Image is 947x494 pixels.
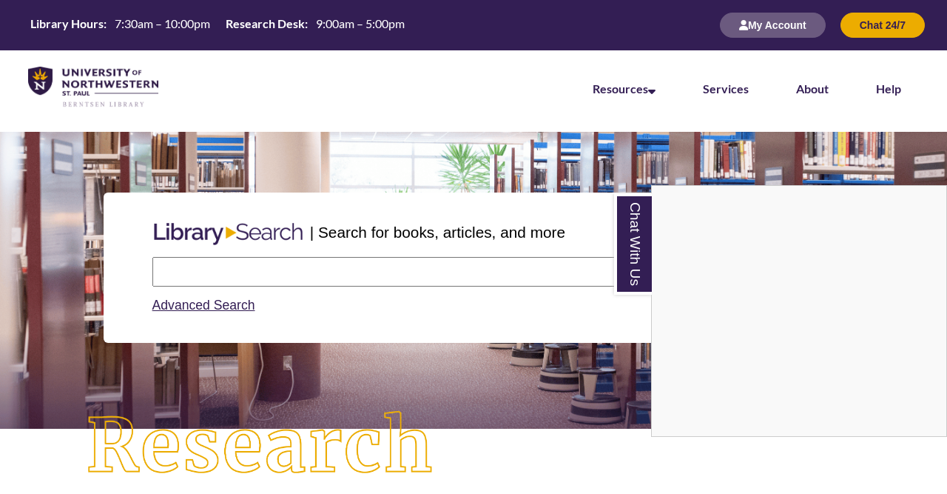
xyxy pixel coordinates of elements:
img: UNWSP Library Logo [28,67,158,108]
a: Services [703,81,749,96]
iframe: Chat Widget [652,186,946,436]
a: Resources [593,81,656,96]
a: Chat With Us [614,193,652,295]
div: Chat With Us [651,185,947,437]
a: Help [876,81,901,96]
a: About [796,81,829,96]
